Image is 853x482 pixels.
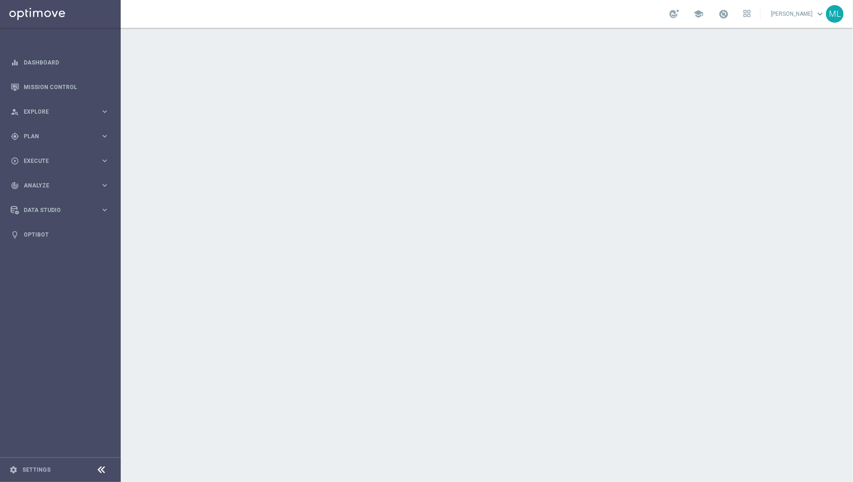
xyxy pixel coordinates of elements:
[24,50,109,75] a: Dashboard
[100,156,109,165] i: keyboard_arrow_right
[24,134,100,139] span: Plan
[10,157,110,165] button: play_circle_outline Execute keyboard_arrow_right
[11,157,19,165] i: play_circle_outline
[10,231,110,238] button: lightbulb Optibot
[10,108,110,116] button: person_search Explore keyboard_arrow_right
[10,182,110,189] button: track_changes Analyze keyboard_arrow_right
[100,107,109,116] i: keyboard_arrow_right
[100,132,109,141] i: keyboard_arrow_right
[815,9,825,19] span: keyboard_arrow_down
[100,181,109,190] i: keyboard_arrow_right
[770,7,826,21] a: [PERSON_NAME]keyboard_arrow_down
[11,132,19,141] i: gps_fixed
[24,183,100,188] span: Analyze
[11,108,19,116] i: person_search
[11,58,19,67] i: equalizer
[693,9,703,19] span: school
[826,5,844,23] div: ML
[24,158,100,164] span: Execute
[11,75,109,99] div: Mission Control
[11,108,100,116] div: Explore
[22,467,51,473] a: Settings
[11,50,109,75] div: Dashboard
[10,206,110,214] button: Data Studio keyboard_arrow_right
[11,222,109,247] div: Optibot
[24,109,100,115] span: Explore
[11,157,100,165] div: Execute
[11,231,19,239] i: lightbulb
[100,206,109,214] i: keyboard_arrow_right
[9,466,18,474] i: settings
[11,132,100,141] div: Plan
[11,206,100,214] div: Data Studio
[11,181,19,190] i: track_changes
[10,133,110,140] button: gps_fixed Plan keyboard_arrow_right
[24,75,109,99] a: Mission Control
[11,181,100,190] div: Analyze
[10,59,110,66] button: equalizer Dashboard
[10,84,110,91] button: Mission Control
[24,222,109,247] a: Optibot
[24,207,100,213] span: Data Studio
